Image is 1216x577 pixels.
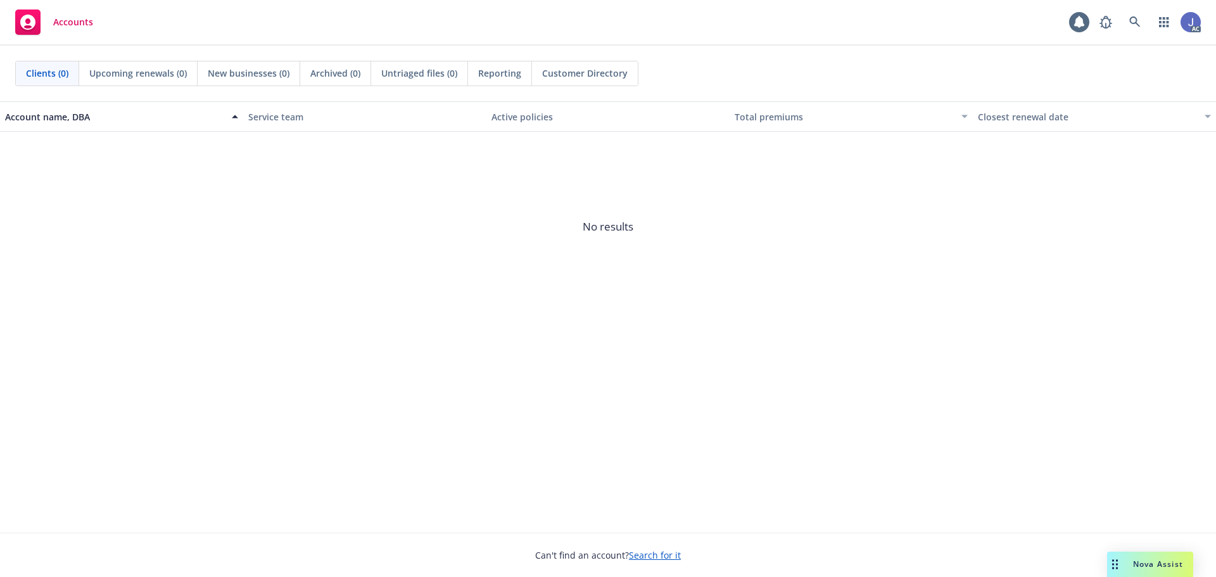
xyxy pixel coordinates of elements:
[208,67,289,80] span: New businesses (0)
[248,110,481,124] div: Service team
[491,110,725,124] div: Active policies
[973,101,1216,132] button: Closest renewal date
[10,4,98,40] a: Accounts
[1151,10,1177,35] a: Switch app
[1107,552,1193,577] button: Nova Assist
[1093,10,1118,35] a: Report a Bug
[978,110,1197,124] div: Closest renewal date
[1122,10,1148,35] a: Search
[535,548,681,562] span: Can't find an account?
[542,67,628,80] span: Customer Directory
[243,101,486,132] button: Service team
[310,67,360,80] span: Archived (0)
[629,549,681,561] a: Search for it
[1181,12,1201,32] img: photo
[478,67,521,80] span: Reporting
[1107,552,1123,577] div: Drag to move
[26,67,68,80] span: Clients (0)
[89,67,187,80] span: Upcoming renewals (0)
[735,110,954,124] div: Total premiums
[730,101,973,132] button: Total premiums
[1133,559,1183,569] span: Nova Assist
[53,17,93,27] span: Accounts
[5,110,224,124] div: Account name, DBA
[486,101,730,132] button: Active policies
[381,67,457,80] span: Untriaged files (0)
